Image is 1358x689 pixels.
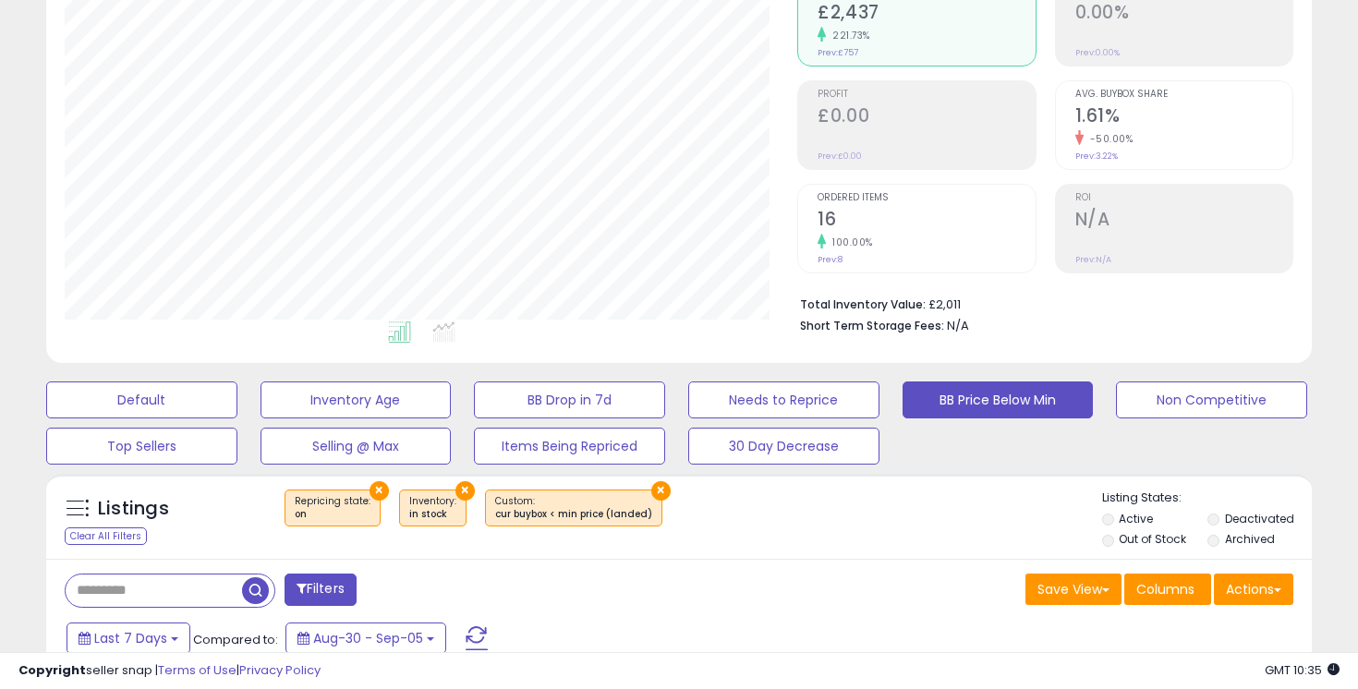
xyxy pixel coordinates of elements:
a: Terms of Use [158,661,236,679]
span: Inventory : [409,494,456,522]
b: Short Term Storage Fees: [800,318,944,333]
small: Prev: 3.22% [1075,151,1118,162]
label: Deactivated [1225,511,1294,526]
h2: £2,437 [818,2,1035,27]
span: Avg. Buybox Share [1075,90,1292,100]
a: Privacy Policy [239,661,321,679]
small: Prev: £757 [818,47,858,58]
small: Prev: 0.00% [1075,47,1120,58]
h2: N/A [1075,209,1292,234]
button: Actions [1214,574,1293,605]
b: Total Inventory Value: [800,296,926,312]
div: on [295,508,370,521]
button: Items Being Repriced [474,428,665,465]
button: BB Price Below Min [903,381,1094,418]
button: BB Drop in 7d [474,381,665,418]
strong: Copyright [18,661,86,679]
label: Archived [1225,531,1275,547]
h2: £0.00 [818,105,1035,130]
button: × [455,481,475,501]
button: Needs to Reprice [688,381,879,418]
small: Prev: N/A [1075,254,1111,265]
div: seller snap | | [18,662,321,680]
span: Ordered Items [818,193,1035,203]
button: Save View [1025,574,1122,605]
div: cur buybox < min price (landed) [495,508,652,521]
button: Non Competitive [1116,381,1307,418]
button: Selling @ Max [261,428,452,465]
button: Filters [285,574,357,606]
label: Active [1119,511,1153,526]
button: 30 Day Decrease [688,428,879,465]
small: Prev: £0.00 [818,151,862,162]
button: × [370,481,389,501]
button: Inventory Age [261,381,452,418]
button: Last 7 Days [67,623,190,654]
h5: Listings [98,496,169,522]
span: Columns [1136,580,1194,598]
span: Aug-30 - Sep-05 [313,629,423,647]
span: Custom: [495,494,652,522]
span: Compared to: [193,631,278,648]
span: Last 7 Days [94,629,167,647]
h2: 0.00% [1075,2,1292,27]
button: Top Sellers [46,428,237,465]
span: 2025-09-13 10:35 GMT [1265,661,1340,679]
label: Out of Stock [1119,531,1186,547]
div: in stock [409,508,456,521]
span: Profit [818,90,1035,100]
button: Default [46,381,237,418]
span: Repricing state : [295,494,370,522]
small: 100.00% [826,236,873,249]
h2: 1.61% [1075,105,1292,130]
button: Columns [1124,574,1211,605]
p: Listing States: [1102,490,1313,507]
span: N/A [947,317,969,334]
li: £2,011 [800,292,1279,314]
small: Prev: 8 [818,254,843,265]
div: Clear All Filters [65,527,147,545]
span: ROI [1075,193,1292,203]
small: -50.00% [1084,132,1134,146]
button: Aug-30 - Sep-05 [285,623,446,654]
button: × [651,481,671,501]
small: 221.73% [826,29,870,42]
h2: 16 [818,209,1035,234]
